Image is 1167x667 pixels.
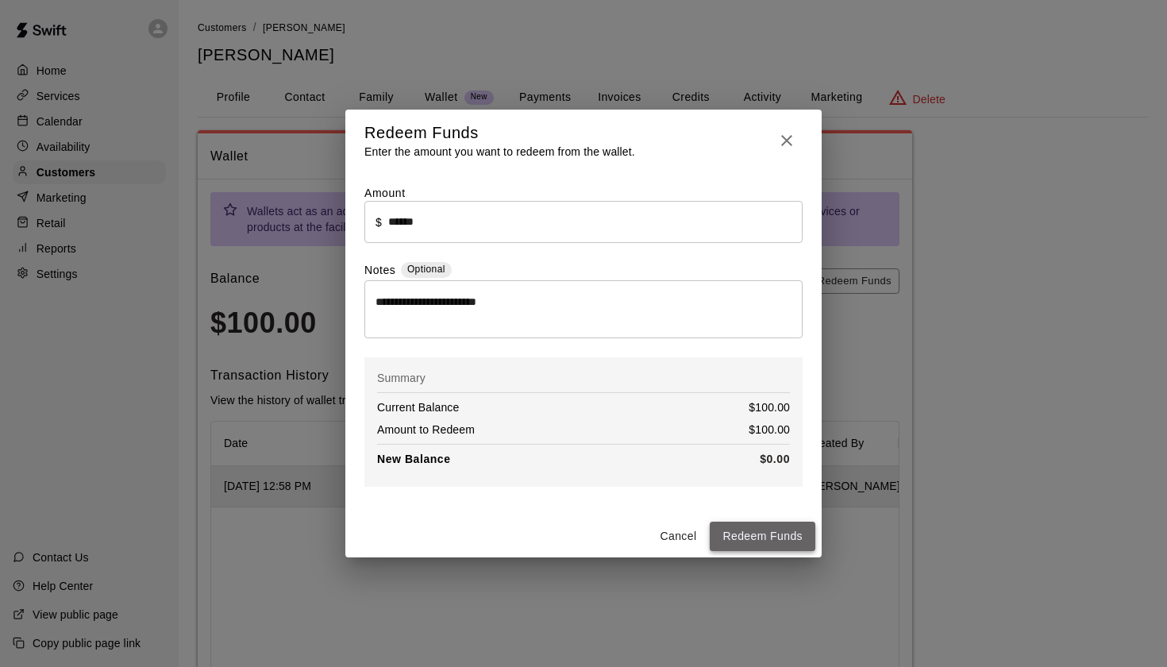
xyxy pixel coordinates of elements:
[653,522,703,551] button: Cancel
[749,422,790,438] p: $100.00
[710,522,815,551] button: Redeem Funds
[377,370,790,386] p: Summary
[760,451,790,468] p: $0.00
[377,451,451,468] p: New Balance
[376,214,382,230] p: $
[364,187,406,199] label: Amount
[364,262,395,280] label: Notes
[749,399,790,415] p: $100.00
[364,122,635,144] h5: Redeem Funds
[364,144,635,160] p: Enter the amount you want to redeem from the wallet.
[377,422,475,438] p: Amount to Redeem
[407,264,445,275] span: Optional
[377,399,459,415] p: Current Balance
